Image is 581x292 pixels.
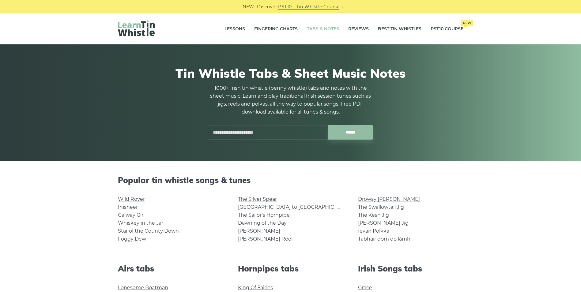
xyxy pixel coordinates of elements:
a: PST10 CourseNew [431,21,463,37]
a: Lonesome Boatman [118,285,168,290]
a: [PERSON_NAME] Jig [358,220,409,226]
a: Fingering Charts [254,21,298,37]
a: Dawning of the Day [238,220,287,226]
a: The Kesh Jig [358,212,389,218]
a: [PERSON_NAME] Reel [238,236,292,242]
a: Galway Girl [118,212,145,218]
a: Ievan Polkka [358,228,389,234]
a: Foggy Dew [118,236,146,242]
a: Whiskey in the Jar [118,220,163,226]
a: Tabs & Notes [307,21,339,37]
a: [GEOGRAPHIC_DATA] to [GEOGRAPHIC_DATA] [238,204,351,210]
h2: Popular tin whistle songs & tunes [118,175,463,185]
a: Reviews [348,21,369,37]
h2: Hornpipes tabs [238,264,343,273]
span: New [461,20,473,26]
h2: Irish Songs tabs [358,264,463,273]
a: The Swallowtail Jig [358,204,404,210]
a: Best Tin Whistles [378,21,421,37]
a: Lessons [224,21,245,37]
a: [PERSON_NAME] [238,228,280,234]
a: Star of the County Down [118,228,179,234]
h1: Tin Whistle Tabs & Sheet Music Notes [118,66,463,80]
a: Tabhair dom do lámh [358,236,410,242]
a: Grace [358,285,372,290]
a: King Of Fairies [238,285,273,290]
img: LearnTinWhistle.com [118,21,155,36]
h2: Airs tabs [118,264,223,273]
a: The Sailor’s Hornpipe [238,212,290,218]
a: Inisheer [118,204,138,210]
a: Wild Rover [118,196,145,202]
a: The Silver Spear [238,196,277,202]
a: Drowsy [PERSON_NAME] [358,196,420,202]
p: 1000+ Irish tin whistle (penny whistle) tabs and notes with the sheet music. Learn and play tradi... [208,84,373,116]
